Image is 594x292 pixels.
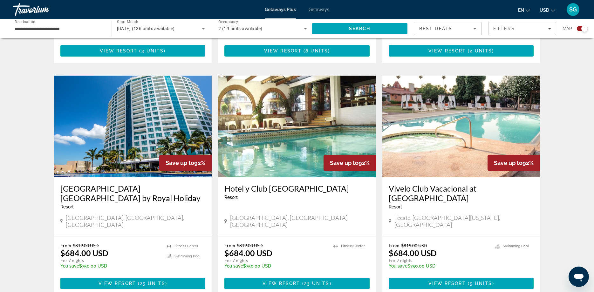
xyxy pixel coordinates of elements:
span: Destination [15,19,35,24]
div: 92% [488,155,540,171]
span: From [389,243,399,248]
span: View Resort [100,48,137,53]
button: View Resort(5 units) [389,278,534,289]
button: View Resort(23 units) [224,278,370,289]
img: Park Royal Beach Resort Mazatlán by Royal Holiday [54,76,212,177]
p: $684.00 USD [224,248,272,258]
a: Getaways Plus [265,7,296,12]
span: Best Deals [419,26,452,31]
span: [GEOGRAPHIC_DATA], [GEOGRAPHIC_DATA], [GEOGRAPHIC_DATA] [66,214,205,228]
button: Search [312,23,408,34]
a: [GEOGRAPHIC_DATA] [GEOGRAPHIC_DATA] by Royal Holiday [60,184,206,203]
span: You save [224,263,243,268]
span: ( ) [300,281,331,286]
span: Swimming Pool [174,254,201,258]
span: [DATE] (136 units available) [117,26,175,31]
span: Map [563,24,572,33]
p: $684.00 USD [60,248,108,258]
span: View Resort [263,281,300,286]
span: Resort [389,204,402,209]
p: $750.00 USD [389,263,489,268]
button: Change currency [540,5,555,15]
span: Fitness Center [341,244,365,248]
span: View Resort [428,281,466,286]
span: 8 units [305,48,328,53]
p: For 7 nights [60,258,161,263]
p: For 7 nights [224,258,327,263]
button: User Menu [565,3,581,16]
img: Vivelo Club Vacacional at Rancho Tecate [382,76,540,177]
span: SG [569,6,577,13]
span: Fitness Center [174,244,198,248]
span: Filters [493,26,515,31]
span: Occupancy [218,20,238,24]
span: Save up to [166,160,194,166]
a: Travorium [13,1,76,18]
span: 3 units [141,48,164,53]
span: Resort [60,204,74,209]
span: 2 units [470,48,492,53]
iframe: Button to launch messaging window [569,267,589,287]
button: Filters [488,22,556,35]
span: [GEOGRAPHIC_DATA], [GEOGRAPHIC_DATA], [GEOGRAPHIC_DATA] [230,214,370,228]
span: From [60,243,71,248]
span: $819.00 USD [401,243,427,248]
span: 23 units [304,281,330,286]
p: $750.00 USD [60,263,161,268]
span: You save [60,263,79,268]
img: Hotel y Club Villa de la Plata [218,76,376,177]
span: Start Month [117,20,138,24]
span: Search [349,26,371,31]
span: Save up to [330,160,358,166]
span: View Resort [264,48,302,53]
a: Hotel y Club [GEOGRAPHIC_DATA] [224,184,370,193]
span: Tecate, [GEOGRAPHIC_DATA][US_STATE], [GEOGRAPHIC_DATA] [394,214,534,228]
span: ( ) [136,281,167,286]
button: View Resort(2 units) [389,45,534,57]
span: $819.00 USD [73,243,99,248]
a: Getaways [309,7,329,12]
span: $819.00 USD [237,243,263,248]
span: 2 (19 units available) [218,26,263,31]
p: For 7 nights [389,258,489,263]
span: 5 units [470,281,492,286]
span: Save up to [494,160,522,166]
button: View Resort(8 units) [224,45,370,57]
span: View Resort [99,281,136,286]
a: Vivelo Club Vacacional at [GEOGRAPHIC_DATA] [389,184,534,203]
p: $684.00 USD [389,248,437,258]
span: From [224,243,235,248]
div: 92% [159,155,212,171]
p: $750.00 USD [224,263,327,268]
input: Select destination [15,25,103,33]
span: ( ) [137,48,166,53]
button: View Resort(25 units) [60,278,206,289]
mat-select: Sort by [419,25,476,32]
button: View Resort(3 units) [60,45,206,57]
span: Resort [224,195,238,200]
button: Change language [518,5,530,15]
span: ( ) [466,48,494,53]
div: 92% [324,155,376,171]
span: 25 units [140,281,165,286]
span: ( ) [302,48,330,53]
span: USD [540,8,549,13]
span: View Resort [428,48,466,53]
span: You save [389,263,407,268]
span: en [518,8,524,13]
span: Swimming Pool [503,244,529,248]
